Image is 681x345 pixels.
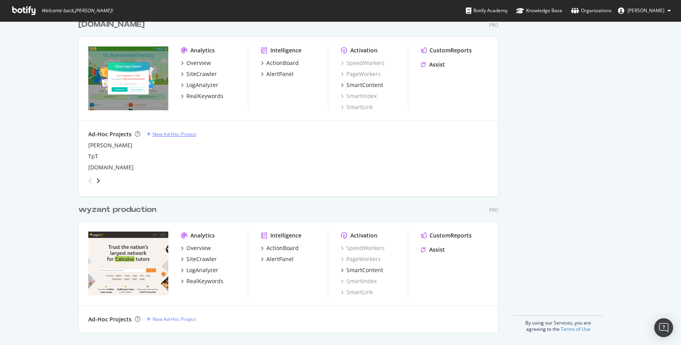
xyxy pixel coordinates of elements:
[78,204,160,215] a: wyzant production
[181,81,218,89] a: LogAnalyzer
[341,103,373,111] a: SmartLink
[181,70,217,78] a: SiteCrawler
[266,255,294,263] div: AlertPanel
[186,81,218,89] div: LogAnalyzer
[266,70,294,78] div: AlertPanel
[341,81,383,89] a: SmartContent
[421,61,445,69] a: Assist
[190,46,215,54] div: Analytics
[489,22,498,28] div: Pro
[341,70,381,78] a: PageWorkers
[78,204,156,215] div: wyzant production
[186,244,211,252] div: Overview
[186,277,223,285] div: RealKeywords
[88,232,168,295] img: wyzant.com
[516,7,562,15] div: Knowledge Base
[429,246,445,254] div: Assist
[88,130,132,138] div: Ad-Hoc Projects
[341,288,373,296] a: SmartLink
[514,315,603,332] div: By using our Services, you are agreeing to the
[88,315,132,323] div: Ad-Hoc Projects
[186,59,211,67] div: Overview
[489,207,498,213] div: Pro
[261,70,294,78] a: AlertPanel
[88,46,168,110] img: IXL.com
[266,59,299,67] div: ActionBoard
[88,152,98,160] a: TpT
[261,255,294,263] a: AlertPanel
[561,326,590,332] a: Terms of Use
[181,59,211,67] a: Overview
[341,266,383,274] a: SmartContent
[466,7,508,15] div: Botify Academy
[88,141,132,149] a: [PERSON_NAME]
[430,46,472,54] div: CustomReports
[41,7,113,14] span: Welcome back, [PERSON_NAME] !
[270,46,301,54] div: Intelligence
[341,59,385,67] a: SpeedWorkers
[350,232,378,239] div: Activation
[261,244,299,252] a: ActionBoard
[147,316,196,323] a: New Ad-Hoc Project
[571,7,612,15] div: Organizations
[346,81,383,89] div: SmartContent
[147,131,196,137] a: New Ad-Hoc Project
[430,232,472,239] div: CustomReports
[186,266,218,274] div: LogAnalyzer
[190,232,215,239] div: Analytics
[153,316,196,323] div: New Ad-Hoc Project
[346,266,383,274] div: SmartContent
[421,232,472,239] a: CustomReports
[421,246,445,254] a: Assist
[181,244,211,252] a: Overview
[421,46,472,54] a: CustomReports
[341,244,385,252] a: SpeedWorkers
[270,232,301,239] div: Intelligence
[654,318,673,337] div: Open Intercom Messenger
[95,177,101,185] div: angle-right
[350,46,378,54] div: Activation
[88,163,134,171] a: [DOMAIN_NAME]
[78,19,145,30] div: [DOMAIN_NAME]
[153,131,196,137] div: New Ad-Hoc Project
[186,92,223,100] div: RealKeywords
[341,92,377,100] a: SmartIndex
[341,255,381,263] a: PageWorkers
[266,244,299,252] div: ActionBoard
[186,255,217,263] div: SiteCrawler
[85,174,95,187] div: angle-left
[181,255,217,263] a: SiteCrawler
[181,277,223,285] a: RealKeywords
[181,266,218,274] a: LogAnalyzer
[261,59,299,67] a: ActionBoard
[78,19,148,30] a: [DOMAIN_NAME]
[612,4,677,17] button: [PERSON_NAME]
[186,70,217,78] div: SiteCrawler
[341,277,377,285] a: SmartIndex
[181,92,223,100] a: RealKeywords
[627,7,664,14] span: Jameson Carbary
[429,61,445,69] div: Assist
